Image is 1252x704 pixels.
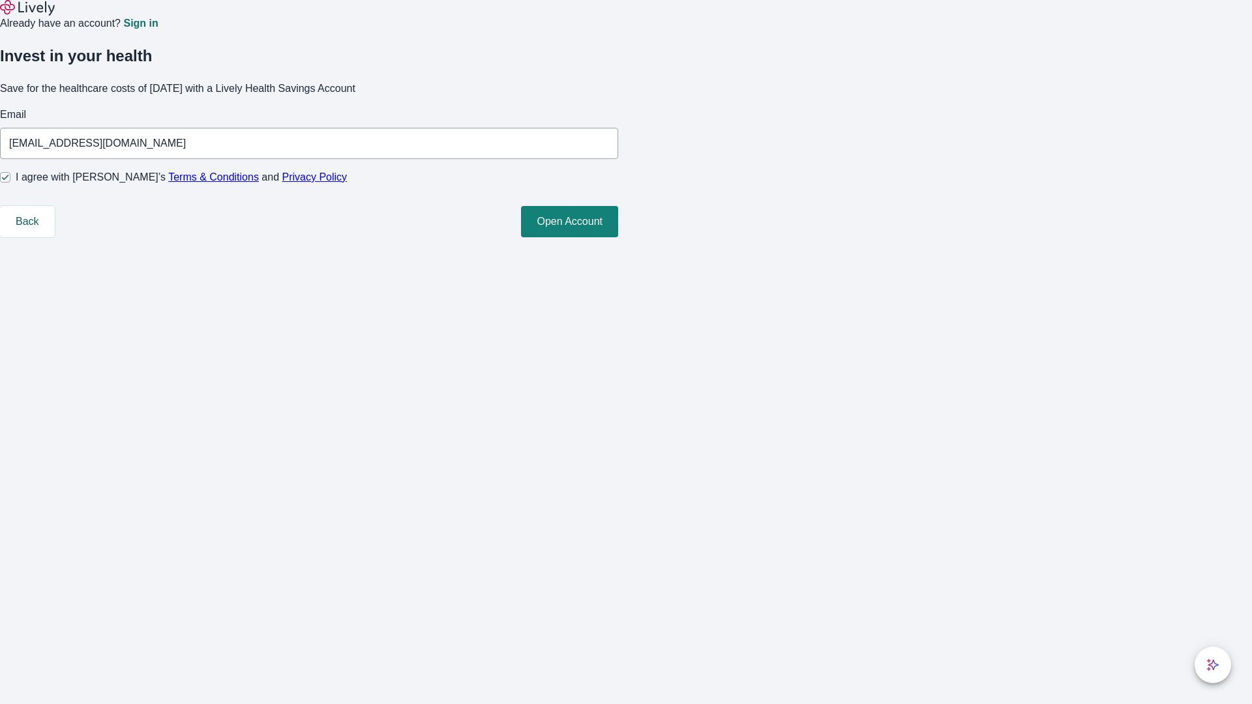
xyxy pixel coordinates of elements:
a: Terms & Conditions [168,171,259,183]
a: Privacy Policy [282,171,348,183]
a: Sign in [123,18,158,29]
button: chat [1195,647,1231,683]
span: I agree with [PERSON_NAME]’s and [16,169,347,185]
svg: Lively AI Assistant [1206,658,1219,671]
button: Open Account [521,206,618,237]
